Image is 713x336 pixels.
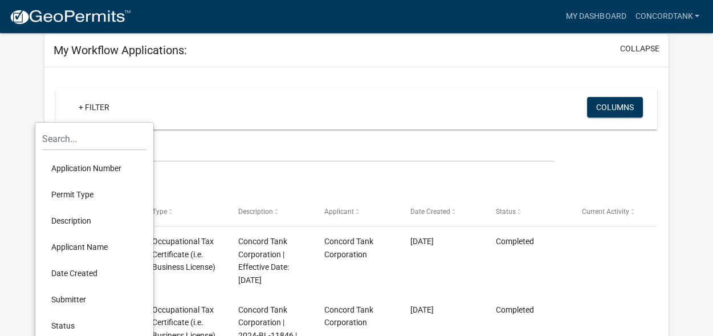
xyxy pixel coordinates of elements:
[485,198,571,225] datatable-header-cell: Status
[70,97,119,118] a: + Filter
[42,127,146,151] input: Search...
[313,198,400,225] datatable-header-cell: Applicant
[496,305,534,314] span: Completed
[54,43,187,57] h5: My Workflow Applications:
[42,155,146,181] li: Application Number
[324,305,373,327] span: Concord Tank Corporation
[410,305,434,314] span: 10/26/2023
[410,237,434,246] span: 11/18/2024
[324,237,373,259] span: Concord Tank Corporation
[399,198,485,225] datatable-header-cell: Date Created
[582,208,629,216] span: Current Activity
[141,198,227,225] datatable-header-cell: Type
[42,286,146,313] li: Submitter
[324,208,354,216] span: Applicant
[238,237,289,285] span: Concord Tank Corporation | Effective Date: 01/01/2025
[587,97,643,118] button: Columns
[238,208,273,216] span: Description
[561,6,630,27] a: My Dashboard
[496,237,534,246] span: Completed
[571,198,657,225] datatable-header-cell: Current Activity
[42,181,146,208] li: Permit Type
[620,43,659,55] button: collapse
[630,6,704,27] a: concordtank
[42,234,146,260] li: Applicant Name
[42,208,146,234] li: Description
[410,208,450,216] span: Date Created
[496,208,516,216] span: Status
[56,139,555,162] input: Search for applications
[227,198,313,225] datatable-header-cell: Description
[152,237,215,272] span: Occupational Tax Certificate (i.e. Business License)
[152,208,167,216] span: Type
[42,260,146,286] li: Date Created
